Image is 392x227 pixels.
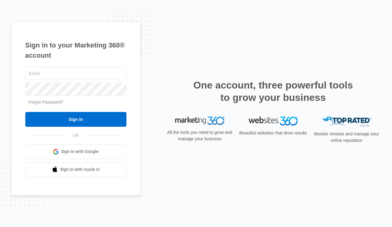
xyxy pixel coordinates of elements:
span: Sign in with Apple Id [60,166,100,173]
a: Sign in with Google [25,144,126,159]
span: Sign in with Google [61,148,99,155]
img: Top Rated Local [322,117,371,127]
p: Beautiful websites that drive results [239,130,308,136]
p: Monitor reviews and manage your online reputation [312,131,381,144]
input: Sign In [25,112,126,127]
img: Marketing 360 [175,117,225,125]
a: Forgot Password? [28,100,64,105]
p: All the tools you need to grow and manage your business [165,129,234,142]
a: Sign in with Apple Id [25,162,126,177]
span: OR [68,132,83,139]
h1: Sign in to your Marketing 360® account [25,40,126,60]
input: Email [25,67,126,80]
h2: One account, three powerful tools to grow your business [192,79,355,104]
img: Websites 360 [249,117,298,126]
